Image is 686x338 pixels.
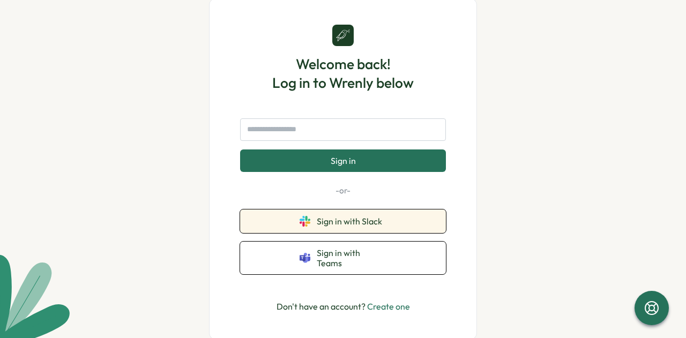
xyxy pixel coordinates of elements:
p: Don't have an account? [277,300,410,313]
button: Sign in with Slack [240,209,446,233]
p: -or- [240,185,446,197]
button: Sign in [240,149,446,172]
span: Sign in with Teams [317,248,386,268]
button: Sign in with Teams [240,242,446,274]
a: Create one [367,301,410,312]
h1: Welcome back! Log in to Wrenly below [272,55,414,92]
span: Sign in [331,156,356,166]
span: Sign in with Slack [317,216,386,226]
